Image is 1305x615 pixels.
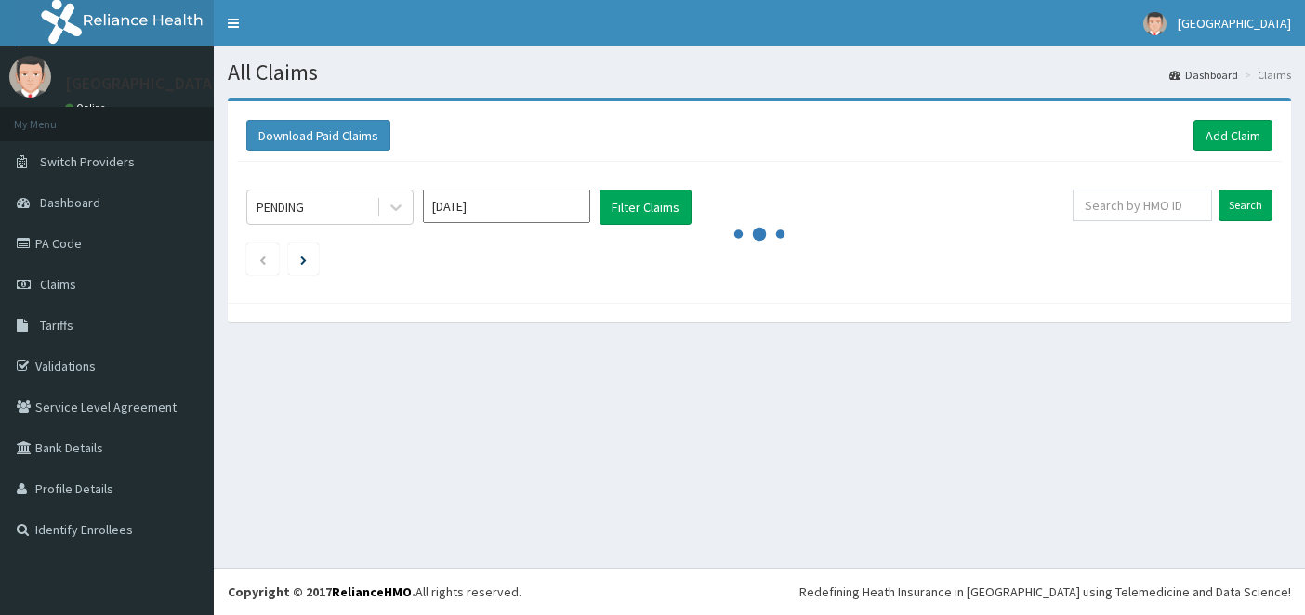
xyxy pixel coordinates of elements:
span: Tariffs [40,317,73,334]
a: Online [65,101,110,114]
input: Search by HMO ID [1073,190,1212,221]
div: Redefining Heath Insurance in [GEOGRAPHIC_DATA] using Telemedicine and Data Science! [799,582,1291,601]
button: Download Paid Claims [246,120,390,151]
a: Next page [300,251,307,268]
img: User Image [1143,12,1167,35]
strong: Copyright © 2017 . [228,583,415,600]
span: Dashboard [40,194,100,211]
p: [GEOGRAPHIC_DATA] [65,75,218,92]
a: Previous page [258,251,267,268]
div: PENDING [257,198,304,216]
a: Add Claim [1193,120,1272,151]
span: Switch Providers [40,153,135,170]
input: Select Month and Year [423,190,590,223]
span: Claims [40,276,76,293]
footer: All rights reserved. [214,568,1305,615]
button: Filter Claims [600,190,692,225]
input: Search [1219,190,1272,221]
a: Dashboard [1169,67,1238,83]
a: RelianceHMO [332,583,412,600]
svg: audio-loading [732,206,787,262]
img: User Image [9,56,51,98]
h1: All Claims [228,60,1291,85]
li: Claims [1240,67,1291,83]
span: [GEOGRAPHIC_DATA] [1178,15,1291,32]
